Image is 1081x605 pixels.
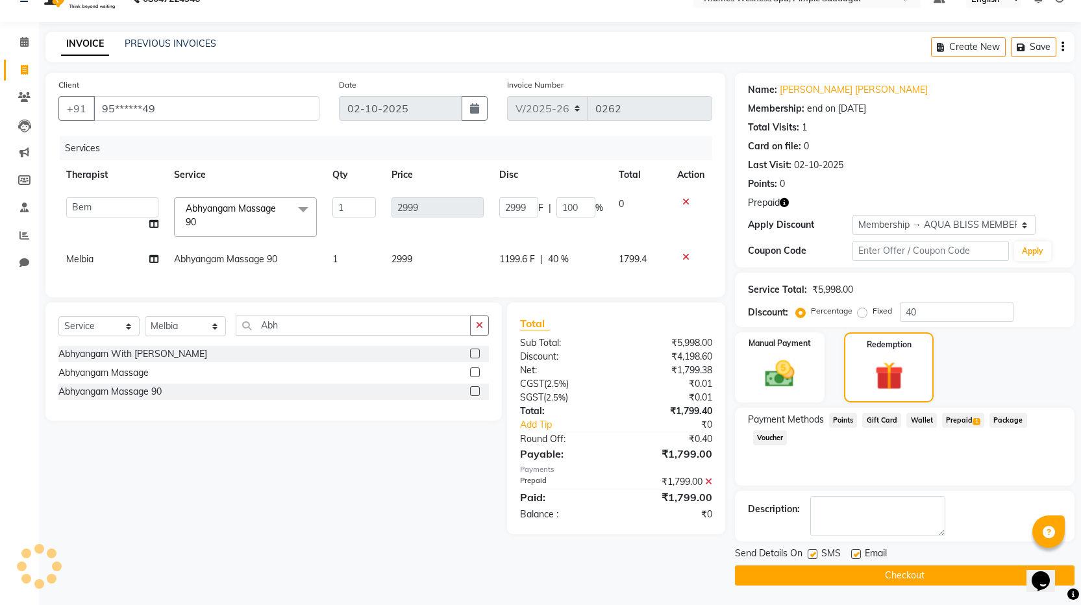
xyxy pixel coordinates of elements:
[616,508,722,521] div: ₹0
[616,350,722,364] div: ₹4,198.60
[236,315,471,336] input: Search or Scan
[58,79,79,91] label: Client
[510,350,616,364] div: Discount:
[510,336,616,350] div: Sub Total:
[634,418,722,432] div: ₹0
[510,404,616,418] div: Total:
[619,198,624,210] span: 0
[865,547,887,563] span: Email
[1011,37,1056,57] button: Save
[748,244,852,258] div: Coupon Code
[748,502,800,516] div: Description:
[873,305,892,317] label: Fixed
[748,196,780,210] span: Prepaid
[61,32,109,56] a: INVOICE
[852,241,1010,261] input: Enter Offer / Coupon Code
[510,475,616,489] div: Prepaid
[780,177,785,191] div: 0
[616,475,722,489] div: ₹1,799.00
[748,158,791,172] div: Last Visit:
[332,253,338,265] span: 1
[391,253,412,265] span: 2999
[807,102,866,116] div: end on [DATE]
[616,489,722,505] div: ₹1,799.00
[510,432,616,446] div: Round Off:
[58,160,166,190] th: Therapist
[520,317,550,330] span: Total
[510,364,616,377] div: Net:
[616,404,722,418] div: ₹1,799.40
[748,283,807,297] div: Service Total:
[812,283,853,297] div: ₹5,998.00
[748,306,788,319] div: Discount:
[867,339,912,351] label: Redemption
[931,37,1006,57] button: Create New
[619,253,647,265] span: 1799.4
[748,218,852,232] div: Apply Discount
[748,413,824,426] span: Payment Methods
[942,413,984,428] span: Prepaid
[595,201,603,215] span: %
[821,547,841,563] span: SMS
[186,203,276,228] span: Abhyangam Massage 90
[973,418,980,426] span: 1
[549,201,551,215] span: |
[616,377,722,391] div: ₹0.01
[507,79,564,91] label: Invoice Number
[748,177,777,191] div: Points:
[906,413,937,428] span: Wallet
[538,201,543,215] span: F
[735,547,802,563] span: Send Details On
[866,358,912,393] img: _gift.svg
[749,338,811,349] label: Manual Payment
[196,216,202,228] a: x
[520,391,543,403] span: SGST
[989,413,1027,428] span: Package
[520,378,544,389] span: CGST
[616,446,722,462] div: ₹1,799.00
[491,160,611,190] th: Disc
[339,79,356,91] label: Date
[862,413,901,428] span: Gift Card
[166,160,325,190] th: Service
[616,391,722,404] div: ₹0.01
[735,565,1075,586] button: Checkout
[66,253,93,265] span: Melbia
[794,158,843,172] div: 02-10-2025
[499,253,535,266] span: 1199.6 F
[616,336,722,350] div: ₹5,998.00
[510,446,616,462] div: Payable:
[510,508,616,521] div: Balance :
[510,418,634,432] a: Add Tip
[325,160,384,190] th: Qty
[748,83,777,97] div: Name:
[510,391,616,404] div: ( )
[174,253,277,265] span: Abhyangam Massage 90
[616,432,722,446] div: ₹0.40
[547,378,566,389] span: 2.5%
[384,160,491,190] th: Price
[1026,553,1068,592] iframe: chat widget
[756,357,804,391] img: _cash.svg
[540,253,543,266] span: |
[616,364,722,377] div: ₹1,799.38
[58,385,162,399] div: Abhyangam Massage 90
[520,464,712,475] div: Payments
[546,392,565,402] span: 2.5%
[802,121,807,134] div: 1
[811,305,852,317] label: Percentage
[510,377,616,391] div: ( )
[548,253,569,266] span: 40 %
[611,160,669,190] th: Total
[58,347,207,361] div: Abhyangam With [PERSON_NAME]
[753,430,788,445] span: Voucher
[1014,241,1051,261] button: Apply
[58,366,149,380] div: Abhyangam Massage
[748,121,799,134] div: Total Visits:
[125,38,216,49] a: PREVIOUS INVOICES
[748,140,801,153] div: Card on file:
[58,96,95,121] button: +91
[669,160,712,190] th: Action
[804,140,809,153] div: 0
[829,413,858,428] span: Points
